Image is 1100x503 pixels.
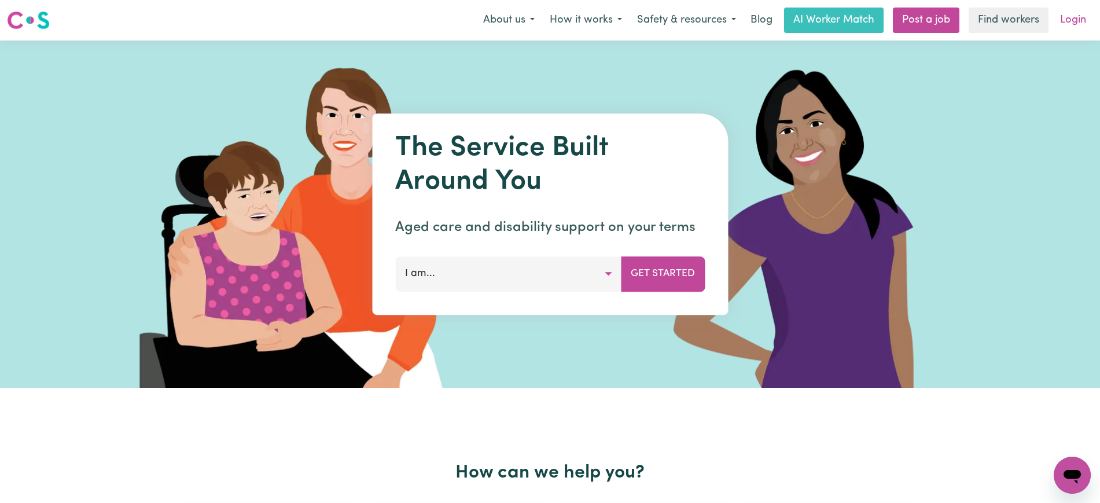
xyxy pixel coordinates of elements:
a: Careseekers logo [7,7,50,34]
a: Login [1053,8,1093,33]
h1: The Service Built Around You [395,132,705,199]
iframe: Button to launch messaging window [1054,457,1091,494]
a: Find workers [969,8,1049,33]
a: Blog [744,8,779,33]
p: Aged care and disability support on your terms [395,217,705,238]
button: How it works [542,8,630,32]
button: I am... [395,256,621,291]
button: About us [476,8,542,32]
img: Careseekers logo [7,10,50,31]
button: Safety & resources [630,8,744,32]
a: AI Worker Match [784,8,884,33]
a: Post a job [893,8,959,33]
h2: How can we help you? [175,462,925,484]
button: Get Started [621,256,705,291]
